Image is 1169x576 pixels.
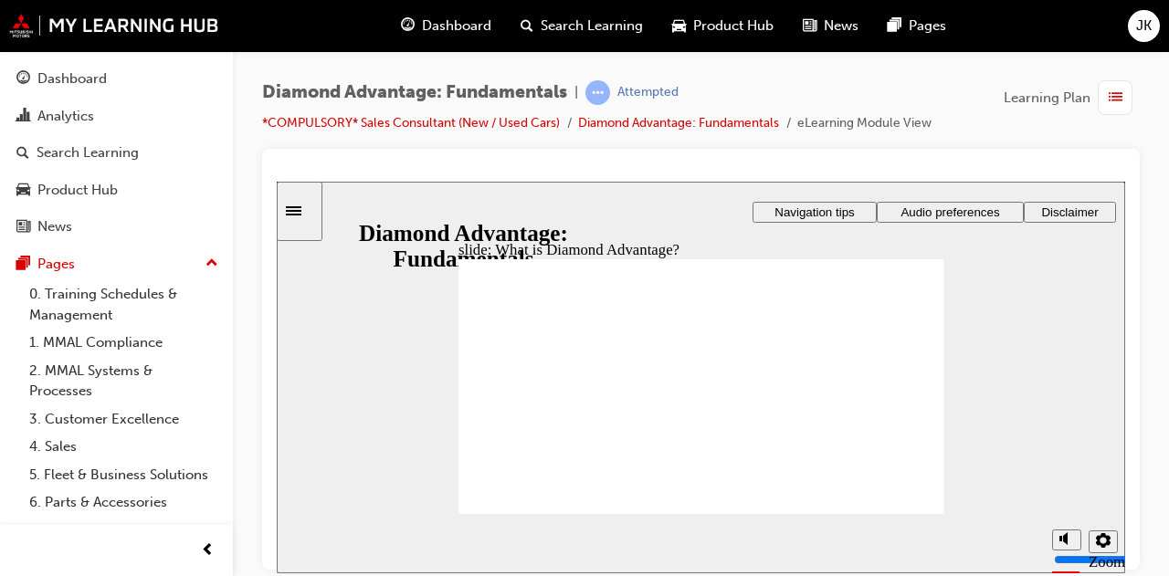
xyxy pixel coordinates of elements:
a: guage-iconDashboard [386,7,506,45]
div: Search Learning [37,142,139,163]
label: Zoom to fit [812,372,848,425]
button: JK [1128,10,1160,42]
span: news-icon [803,15,816,37]
span: car-icon [672,15,686,37]
button: Audio preferences [600,20,747,41]
div: Product Hub [37,180,118,201]
a: Dashboard [7,62,226,96]
a: search-iconSearch Learning [506,7,658,45]
span: Learning Plan [1004,88,1090,109]
button: settings [812,349,841,372]
a: *COMPULSORY* Sales Consultant (New / Used Cars) [262,115,560,131]
a: 0. Training Schedules & Management [22,280,226,329]
img: mmal [9,14,219,37]
a: 6. Parts & Accessories [22,488,226,517]
div: Attempted [617,84,679,101]
span: | [574,82,578,103]
button: Disclaimer [747,20,839,41]
a: 4. Sales [22,433,226,461]
span: Navigation tips [498,24,577,37]
span: car-icon [16,183,30,199]
span: up-icon [205,252,218,276]
span: search-icon [16,145,29,162]
button: DashboardAnalyticsSearch LearningProduct HubNews [7,58,226,247]
a: News [7,210,226,244]
a: Analytics [7,99,226,133]
span: Search Learning [541,16,643,37]
a: car-iconProduct Hub [658,7,788,45]
span: Pages [909,16,946,37]
span: Disclaimer [764,24,821,37]
div: Pages [37,254,75,275]
div: News [37,216,72,237]
button: Pages [7,247,226,281]
a: 7. Service [22,517,226,545]
div: Analytics [37,106,94,127]
span: Diamond Advantage: Fundamentals [262,82,567,103]
a: Search Learning [7,136,226,170]
span: Audio preferences [624,24,722,37]
button: Learning Plan [1004,80,1140,115]
button: Navigation tips [476,20,600,41]
a: 5. Fleet & Business Solutions [22,461,226,489]
span: guage-icon [16,71,30,88]
span: Dashboard [422,16,491,37]
span: pages-icon [888,15,901,37]
span: list-icon [1109,87,1122,110]
a: news-iconNews [788,7,873,45]
li: eLearning Module View [797,113,932,134]
span: pages-icon [16,257,30,273]
button: volume [775,348,805,369]
div: misc controls [766,332,839,392]
a: 1. MMAL Compliance [22,329,226,357]
span: JK [1136,16,1152,37]
span: guage-icon [401,15,415,37]
span: News [824,16,858,37]
a: 3. Customer Excellence [22,405,226,434]
div: Dashboard [37,68,107,89]
span: learningRecordVerb_ATTEMPT-icon [585,80,610,105]
a: pages-iconPages [873,7,961,45]
a: 2. MMAL Systems & Processes [22,357,226,405]
input: volume [777,371,895,385]
span: chart-icon [16,109,30,125]
a: Diamond Advantage: Fundamentals [578,115,779,131]
span: news-icon [16,219,30,236]
span: Product Hub [693,16,774,37]
a: Product Hub [7,173,226,207]
span: search-icon [521,15,533,37]
span: prev-icon [201,539,215,562]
